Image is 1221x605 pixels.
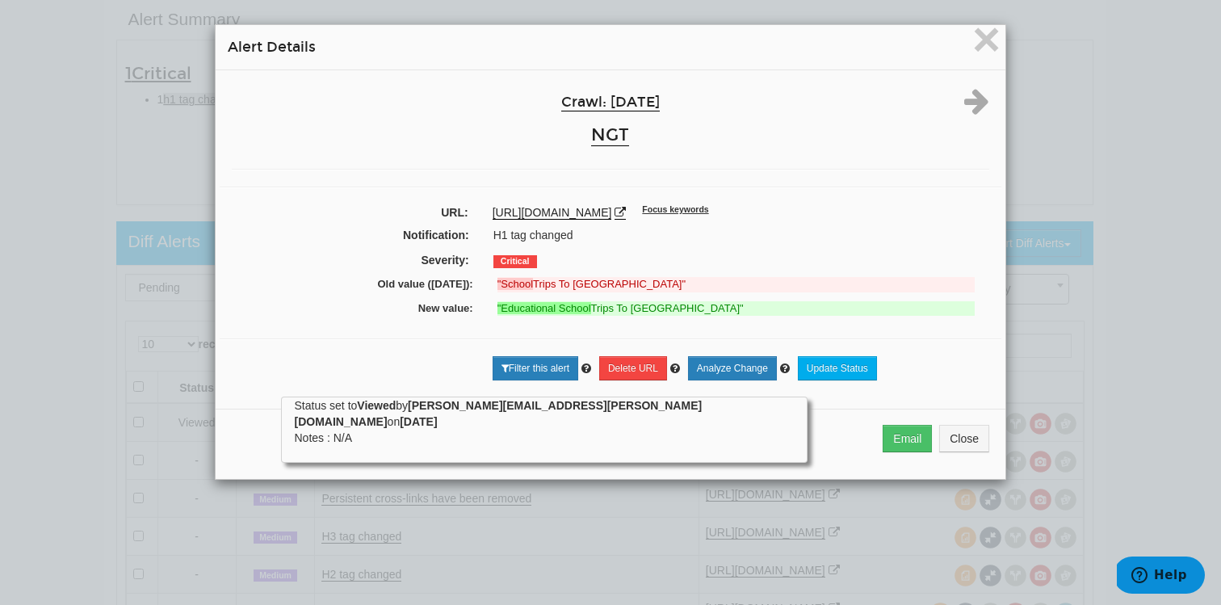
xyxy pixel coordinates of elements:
[493,356,578,380] a: Filter this alert
[798,356,877,380] a: Update Status
[222,227,481,243] label: Notification:
[357,399,396,412] strong: Viewed
[964,101,989,114] a: Next alert
[972,12,1001,66] span: ×
[222,252,481,268] label: Severity:
[1117,557,1205,597] iframe: Opens a widget where you can find more information
[493,206,612,220] a: [URL][DOMAIN_NAME]
[294,399,702,428] strong: [PERSON_NAME][EMAIL_ADDRESS][PERSON_NAME][DOMAIN_NAME]
[939,425,989,452] button: Close
[481,227,999,243] div: H1 tag changed
[497,278,533,290] strong: "School
[294,397,795,446] div: Status set to by on Notes : N/A
[497,301,975,317] ins: Trips To [GEOGRAPHIC_DATA]"
[688,356,777,380] a: Analyze Change
[599,356,667,380] a: Delete URL
[642,204,708,214] sup: Focus keywords
[591,124,629,146] a: NGT
[400,415,437,428] strong: [DATE]
[497,277,975,292] del: Trips To [GEOGRAPHIC_DATA]"
[234,277,485,292] label: Old value ([DATE]):
[972,26,1001,58] button: Close
[234,301,485,317] label: New value:
[228,37,993,57] h4: Alert Details
[493,255,537,268] span: Critical
[883,425,932,452] button: Email
[220,204,480,221] label: URL:
[497,302,591,314] strong: "Educational School
[561,94,660,111] a: Crawl: [DATE]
